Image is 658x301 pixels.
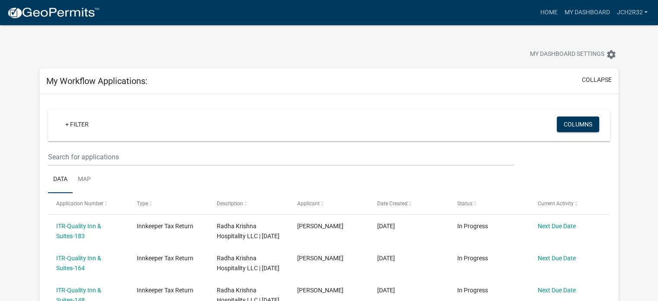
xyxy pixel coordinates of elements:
[457,201,472,207] span: Status
[530,49,604,60] span: My Dashboard Settings
[289,193,369,214] datatable-header-cell: Applicant
[137,255,193,262] span: Innkeeper Tax Return
[297,255,343,262] span: Jitendrasinh Chauhan
[377,255,395,262] span: 08/19/2025
[48,148,514,166] input: Search for applications
[217,255,279,272] span: Radha Krishna Hospitality LLC | July, 2025
[457,287,488,294] span: In Progress
[530,193,610,214] datatable-header-cell: Current Activity
[297,223,343,230] span: Jitendrasinh Chauhan
[538,255,576,262] a: Next Due Date
[449,193,529,214] datatable-header-cell: Status
[137,287,193,294] span: Innkeeper Tax Return
[48,193,128,214] datatable-header-cell: Application Number
[56,223,101,240] a: ITR-Quality Inn & Suites-183
[582,75,612,84] button: collapse
[377,287,395,294] span: 07/18/2025
[128,193,208,214] datatable-header-cell: Type
[606,49,616,60] i: settings
[538,223,576,230] a: Next Due Date
[137,201,148,207] span: Type
[523,46,623,63] button: My Dashboard Settingssettings
[536,4,561,21] a: Home
[613,4,651,21] a: jch2r32
[217,201,243,207] span: Description
[557,117,599,132] button: Columns
[137,223,193,230] span: Innkeeper Tax Return
[56,255,101,272] a: ITR-Quality Inn & Suites-164
[561,4,613,21] a: My Dashboard
[56,201,103,207] span: Application Number
[538,287,576,294] a: Next Due Date
[73,166,96,194] a: Map
[297,287,343,294] span: Jitendrasinh Chauhan
[457,223,488,230] span: In Progress
[58,117,96,132] a: + Filter
[538,201,574,207] span: Current Activity
[48,166,73,194] a: Data
[457,255,488,262] span: In Progress
[217,223,279,240] span: Radha Krishna Hospitality LLC | August, 2025
[46,76,148,86] h5: My Workflow Applications:
[377,223,395,230] span: 09/19/2025
[377,201,408,207] span: Date Created
[369,193,449,214] datatable-header-cell: Date Created
[297,201,320,207] span: Applicant
[209,193,289,214] datatable-header-cell: Description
